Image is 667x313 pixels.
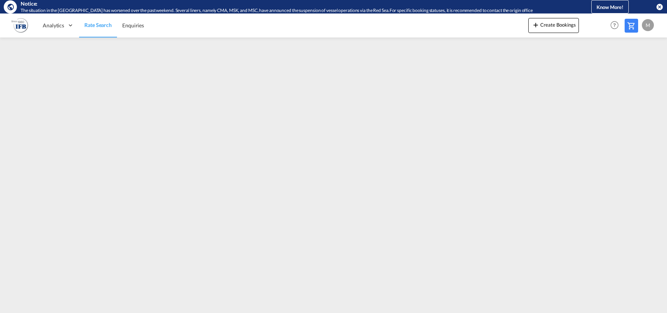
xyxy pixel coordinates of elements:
[11,17,28,34] img: b628ab10256c11eeb52753acbc15d091.png
[528,18,579,33] button: icon-plus 400-fgCreate Bookings
[7,3,14,10] md-icon: icon-earth
[656,3,663,10] button: icon-close-circle
[117,13,149,37] a: Enquiries
[79,13,117,37] a: Rate Search
[597,4,624,10] span: Know More!
[642,19,654,31] div: M
[531,20,540,29] md-icon: icon-plus 400-fg
[122,22,144,28] span: Enquiries
[43,22,64,29] span: Analytics
[84,22,112,28] span: Rate Search
[608,19,621,31] span: Help
[21,7,564,14] div: The situation in the Red Sea has worsened over the past weekend. Several liners, namely CMA, MSK,...
[37,13,79,37] div: Analytics
[608,19,625,32] div: Help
